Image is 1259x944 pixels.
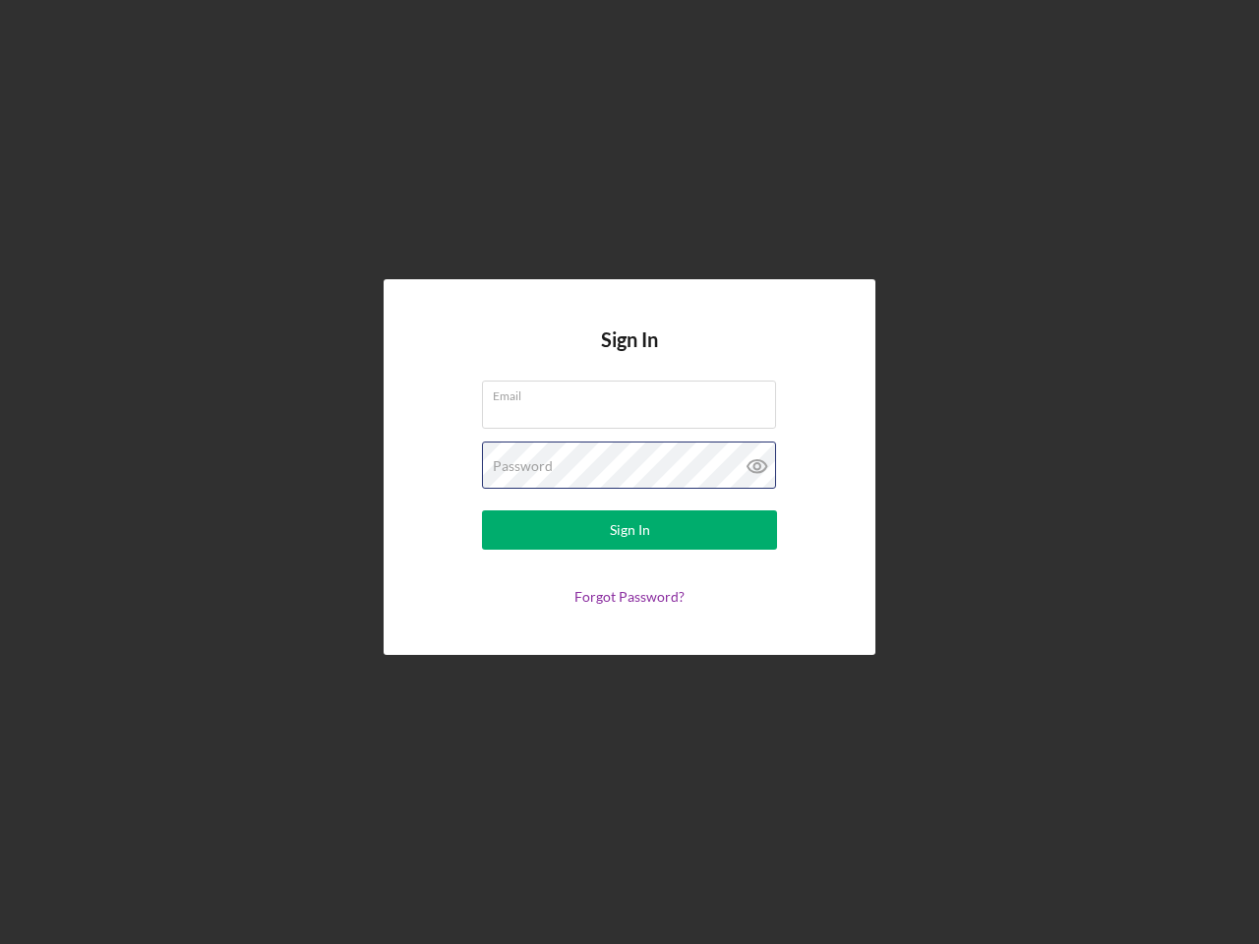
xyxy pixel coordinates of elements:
[482,510,777,550] button: Sign In
[574,588,685,605] a: Forgot Password?
[610,510,650,550] div: Sign In
[493,382,776,403] label: Email
[601,328,658,381] h4: Sign In
[493,458,553,474] label: Password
